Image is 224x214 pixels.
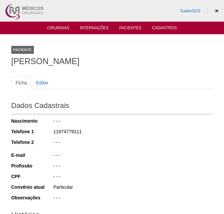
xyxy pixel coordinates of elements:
[215,9,218,13] i: Sair
[119,26,141,32] a: Pacientes
[53,184,213,192] div: Particular
[11,152,53,159] div: E-mail
[53,162,213,171] div: - - -
[11,128,53,135] div: Telefone 1
[11,118,53,124] div: Nascimento
[11,76,31,89] a: Ficha
[53,173,213,181] div: - - -
[11,162,53,169] div: Profissão
[53,139,213,147] div: - - -
[53,152,213,160] div: - - -
[11,194,53,201] div: Observações
[11,139,53,146] div: Telefone 2
[11,46,34,54] div: Paciente
[32,76,53,89] a: Editar
[47,26,69,32] a: Cirurgias
[53,118,213,126] div: - - -
[11,99,213,114] h2: Dados Cadastrais
[180,9,200,13] a: GastroSCS
[11,57,213,65] h1: [PERSON_NAME]
[53,128,213,137] div: 11974779111
[11,184,53,190] div: Convênio atual
[11,173,53,180] div: CPF
[53,194,213,203] div: - - -
[80,26,109,32] a: Internações
[152,26,177,32] a: Cadastros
